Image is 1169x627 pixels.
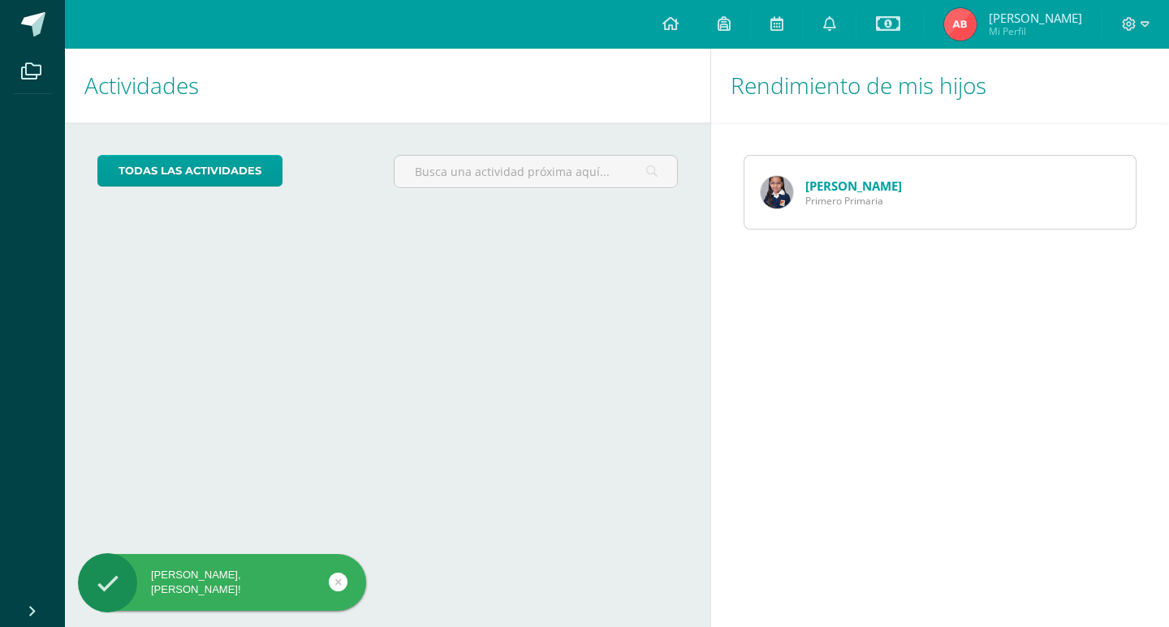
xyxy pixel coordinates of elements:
h1: Actividades [84,49,691,122]
span: Primero Primaria [805,194,902,208]
a: [PERSON_NAME] [805,178,902,194]
span: [PERSON_NAME] [989,10,1082,26]
input: Busca una actividad próxima aquí... [395,156,676,187]
a: todas las Actividades [97,155,283,187]
div: [PERSON_NAME], [PERSON_NAME]! [78,568,366,597]
h1: Rendimiento de mis hijos [731,49,1150,122]
span: Mi Perfil [989,24,1082,38]
img: a4ffd36229f10af0e9865c33b6af8d1a.png [761,176,793,208]
img: fb91847b5dc189ef280973811f68182c.png [944,8,977,41]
